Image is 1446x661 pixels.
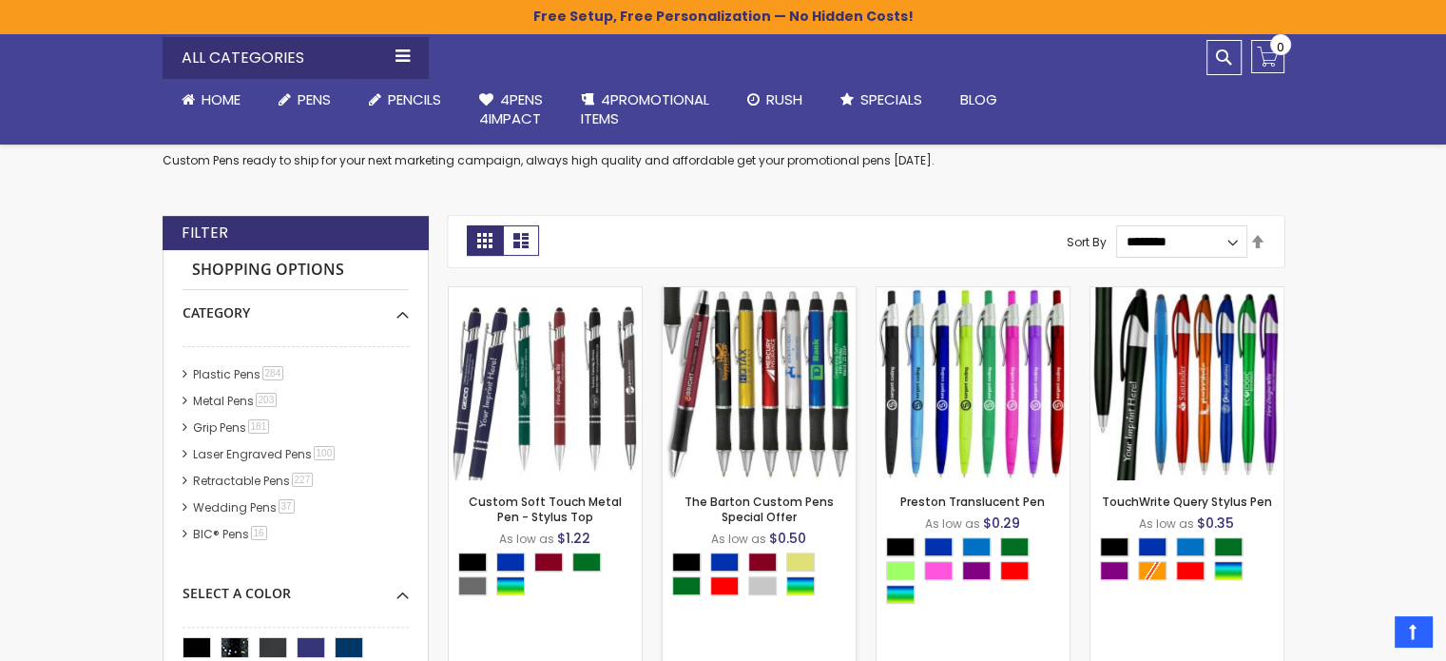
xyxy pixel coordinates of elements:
div: All Categories [163,37,429,79]
span: 0 [1277,38,1284,56]
div: Black [458,553,487,572]
a: BIC® Pens16 [188,526,274,542]
span: As low as [711,531,766,547]
strong: Filter [182,223,228,243]
img: Custom Soft Touch Metal Pen - Stylus Top [449,287,642,480]
div: Green Light [886,561,915,580]
a: The Barton Custom Pens Special Offer [663,286,856,302]
span: $1.22 [557,529,590,548]
span: Home [202,89,241,109]
div: Select A Color [458,553,642,600]
a: Rush [728,79,821,121]
a: Pencils [350,79,460,121]
span: 37 [279,499,295,514]
div: Select A Color [183,571,409,603]
a: Retractable Pens227 [188,473,320,489]
div: Blue [710,553,739,572]
div: Blue [496,553,525,572]
a: Pens [260,79,350,121]
a: Custom Soft Touch Metal Pen - Stylus Top [469,494,622,525]
span: Blog [960,89,997,109]
a: TouchWrite Query Stylus Pen [1090,286,1283,302]
div: Green [672,576,701,595]
div: Black [886,537,915,556]
a: Home [163,79,260,121]
a: Specials [821,79,941,121]
div: Red [710,576,739,595]
a: Plastic Pens284 [188,366,291,382]
a: Preston Translucent Pen [877,286,1070,302]
div: Green [1000,537,1029,556]
div: Blue Light [962,537,991,556]
img: TouchWrite Query Stylus Pen [1090,287,1283,480]
span: As low as [1139,515,1194,532]
span: 284 [262,366,284,380]
div: Category [183,290,409,322]
div: Assorted [496,576,525,595]
div: Red [1000,561,1029,580]
div: Select A Color [886,537,1070,609]
a: Wedding Pens37 [188,499,301,515]
span: 4Pens 4impact [479,89,543,128]
div: Purple [962,561,991,580]
div: Blue [924,537,953,556]
span: Specials [860,89,922,109]
label: Sort By [1067,233,1107,249]
a: 4PROMOTIONALITEMS [562,79,728,141]
span: $0.35 [1197,514,1234,533]
div: Burgundy [748,553,777,572]
span: Rush [766,89,802,109]
a: TouchWrite Query Stylus Pen [1102,494,1272,510]
span: 227 [292,473,314,487]
div: Pink [924,561,953,580]
div: Gold [786,553,815,572]
a: The Barton Custom Pens Special Offer [684,494,834,525]
div: Silver [748,576,777,595]
span: $0.29 [983,514,1020,533]
a: 0 [1251,40,1284,73]
div: Black [672,553,701,572]
div: Assorted [786,576,815,595]
span: 181 [248,419,270,434]
div: Grey [458,576,487,595]
div: Burgundy [534,553,563,572]
span: As low as [925,515,980,532]
span: 100 [314,446,336,460]
span: 16 [251,526,267,540]
span: As low as [499,531,554,547]
div: Select A Color [672,553,856,600]
span: Pencils [388,89,441,109]
a: Metal Pens203 [188,393,284,409]
div: Assorted [886,585,915,604]
a: Grip Pens181 [188,419,277,436]
span: 4PROMOTIONAL ITEMS [581,89,709,128]
a: Blog [941,79,1016,121]
a: 4Pens4impact [460,79,562,141]
span: 203 [256,393,278,407]
div: Green [572,553,601,572]
img: Preston Translucent Pen [877,287,1070,480]
a: Laser Engraved Pens100 [188,446,342,462]
strong: Grid [467,225,503,256]
span: Pens [298,89,331,109]
span: $0.50 [769,529,806,548]
a: Preston Translucent Pen [900,494,1045,510]
img: The Barton Custom Pens Special Offer [663,287,856,480]
a: Custom Soft Touch Metal Pen - Stylus Top [449,286,642,302]
strong: Shopping Options [183,250,409,291]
